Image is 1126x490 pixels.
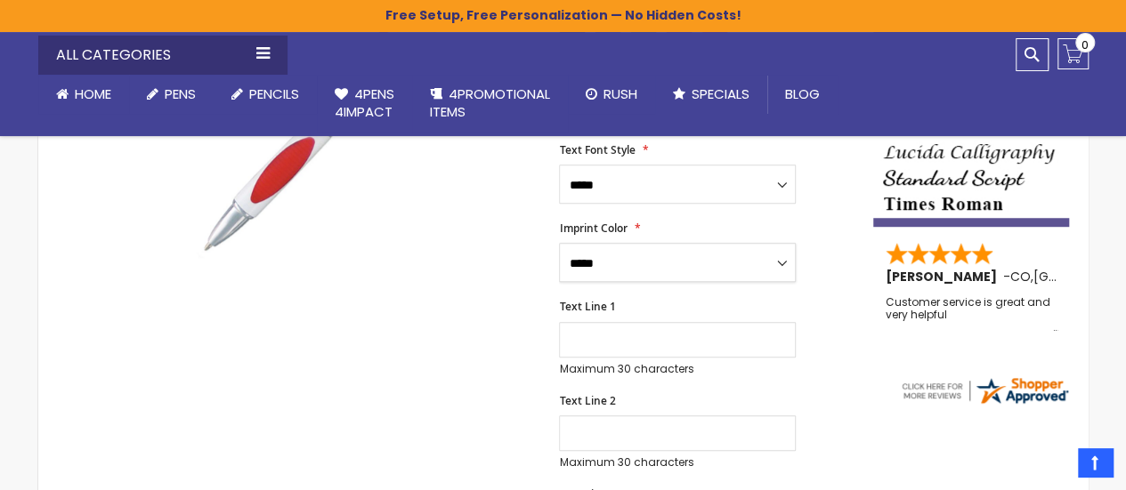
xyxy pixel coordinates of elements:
[430,84,550,121] span: 4PROMOTIONAL ITEMS
[1081,36,1089,53] span: 0
[886,296,1058,334] div: Customer service is great and very helpful
[412,75,568,133] a: 4PROMOTIONALITEMS
[559,455,796,470] p: Maximum 30 characters
[979,442,1126,490] iframe: Google Customer Reviews
[38,36,288,75] div: All Categories
[129,75,214,114] a: Pens
[785,84,820,103] span: Blog
[559,299,615,314] span: Text Line 1
[655,75,767,114] a: Specials
[568,75,655,114] a: Rush
[1010,268,1031,285] span: CO
[899,374,1070,406] img: 4pens.com widget logo
[214,75,317,114] a: Pencils
[559,142,635,157] span: Text Font Style
[335,84,394,121] span: 4Pens 4impact
[1057,38,1089,69] a: 0
[249,84,299,103] span: Pencils
[559,221,627,236] span: Imprint Color
[317,75,412,133] a: 4Pens4impact
[873,55,1069,227] img: font-personalization-examples
[165,84,196,103] span: Pens
[767,75,838,114] a: Blog
[559,362,796,376] p: Maximum 30 characters
[604,84,637,103] span: Rush
[38,75,129,114] a: Home
[886,268,1003,285] span: [PERSON_NAME]
[899,395,1070,410] a: 4pens.com certificate URL
[692,84,749,103] span: Specials
[75,84,111,103] span: Home
[559,393,615,408] span: Text Line 2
